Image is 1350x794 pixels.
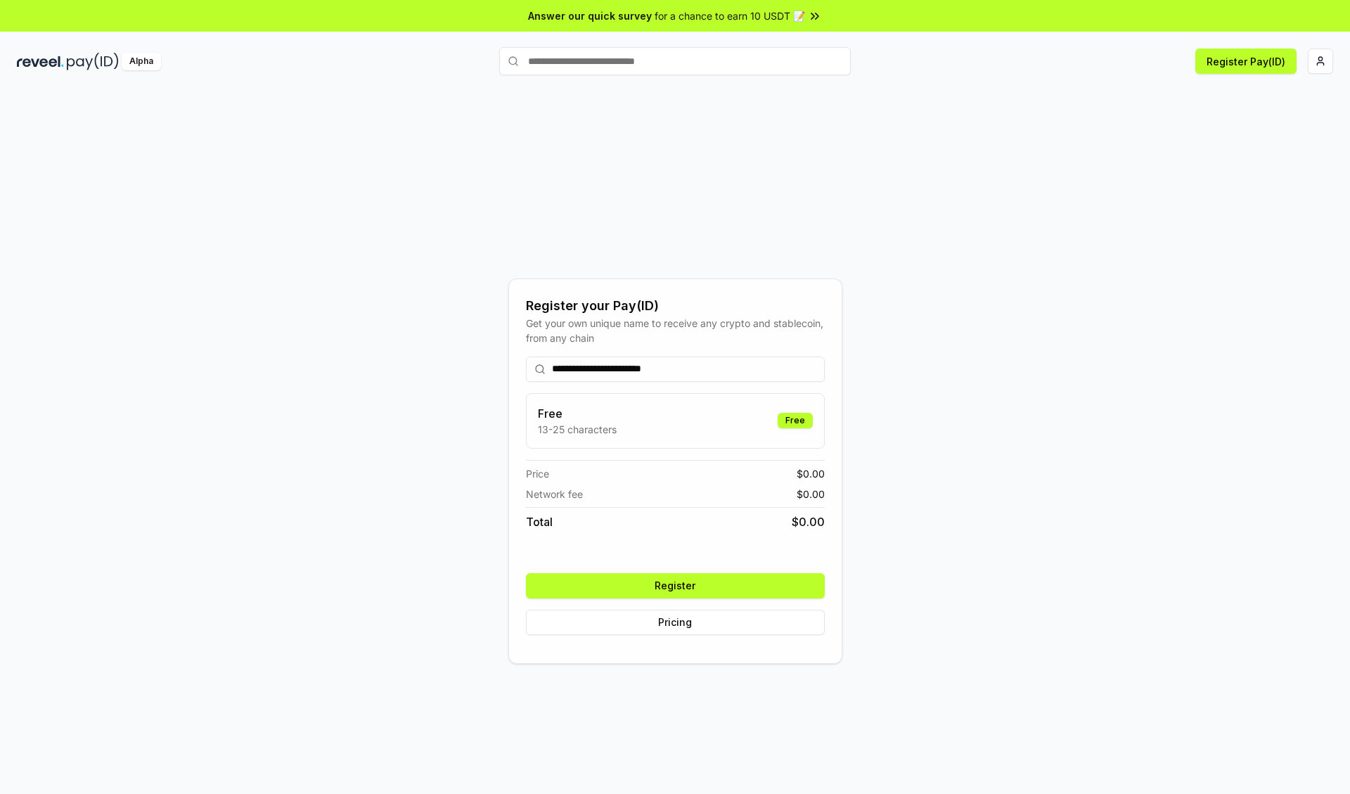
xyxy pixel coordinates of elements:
[655,8,805,23] span: for a chance to earn 10 USDT 📝
[17,53,64,70] img: reveel_dark
[526,487,583,501] span: Network fee
[526,513,553,530] span: Total
[797,466,825,481] span: $ 0.00
[526,316,825,345] div: Get your own unique name to receive any crypto and stablecoin, from any chain
[526,466,549,481] span: Price
[122,53,161,70] div: Alpha
[538,405,617,422] h3: Free
[526,296,825,316] div: Register your Pay(ID)
[778,413,813,428] div: Free
[538,422,617,437] p: 13-25 characters
[528,8,652,23] span: Answer our quick survey
[792,513,825,530] span: $ 0.00
[1195,49,1297,74] button: Register Pay(ID)
[526,610,825,635] button: Pricing
[797,487,825,501] span: $ 0.00
[67,53,119,70] img: pay_id
[526,573,825,598] button: Register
